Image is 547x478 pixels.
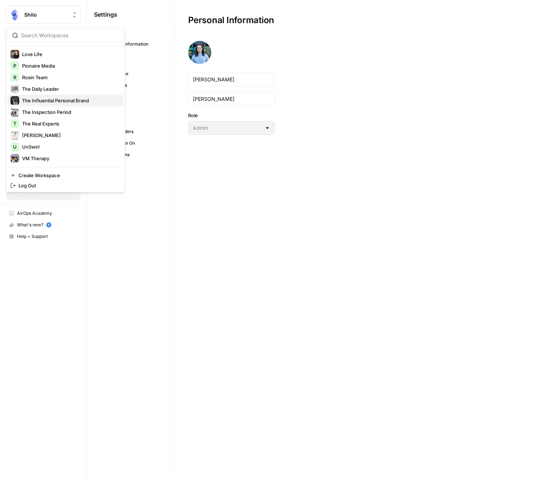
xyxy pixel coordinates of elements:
a: Create Workspace [8,170,123,180]
a: Billing [94,91,166,103]
span: Personal Information [105,41,163,47]
a: AirOps Academy [6,208,81,219]
img: The Influential Personal Brand Logo [10,96,19,105]
span: Log Out [18,182,118,189]
img: The Daily Leader Logo [10,85,19,93]
span: AirOps Academy [17,210,77,217]
span: T [13,120,16,127]
span: Team [105,105,163,112]
div: Workspace: Shilo [6,27,125,192]
span: Tags [105,117,163,123]
span: Create Workspace [18,172,118,179]
input: Search Workspaces [21,32,119,39]
button: Workspace: Shilo [6,6,81,24]
a: Personal Information [94,38,166,50]
span: Databases [105,82,163,89]
span: UnSwirl [22,143,118,150]
a: API Providers [94,126,166,137]
span: [PERSON_NAME] [22,132,118,139]
span: Help + Support [17,233,77,240]
a: Log Out [8,180,123,191]
img: Love Life Logo [10,50,19,59]
span: The Real Experts [22,120,118,127]
a: Workspace [94,68,166,80]
img: The Inspection Period Logo [10,108,19,116]
span: The Daily Leader [22,85,118,93]
a: Secrets [94,161,166,172]
div: Personal Information [174,14,289,26]
span: Pionaire Media [22,62,118,69]
a: Tags [94,114,166,126]
button: What's new? 5 [6,219,81,231]
span: Integrations [105,151,163,158]
text: 5 [48,223,50,227]
img: Shilo Logo [8,8,21,21]
span: The Influential Personal Brand [22,97,118,104]
a: Team [94,103,166,114]
span: VM Therapy [22,155,118,162]
span: U [13,143,17,150]
span: Single Sign On [105,140,163,146]
a: Databases [94,80,166,91]
span: API Providers [105,128,163,135]
span: Secrets [105,163,163,170]
span: P [13,62,16,69]
img: VM Therapy Logo [10,154,19,163]
span: R [13,74,16,81]
a: Single Sign On [94,137,166,149]
img: avatar [188,41,211,64]
div: What's new? [6,219,80,230]
span: Rosin Team [22,74,118,81]
span: Workspace [105,71,163,77]
a: Integrations [94,149,166,161]
span: Settings [94,10,117,19]
span: The Inspection Period [22,108,118,116]
img: Tracy O’Malley Logo [10,131,19,140]
span: Shilo [24,11,68,18]
button: Help + Support [6,231,81,242]
span: Love Life [22,51,118,58]
a: 5 [46,222,51,227]
span: Billing [105,94,163,100]
label: Role [188,112,275,119]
